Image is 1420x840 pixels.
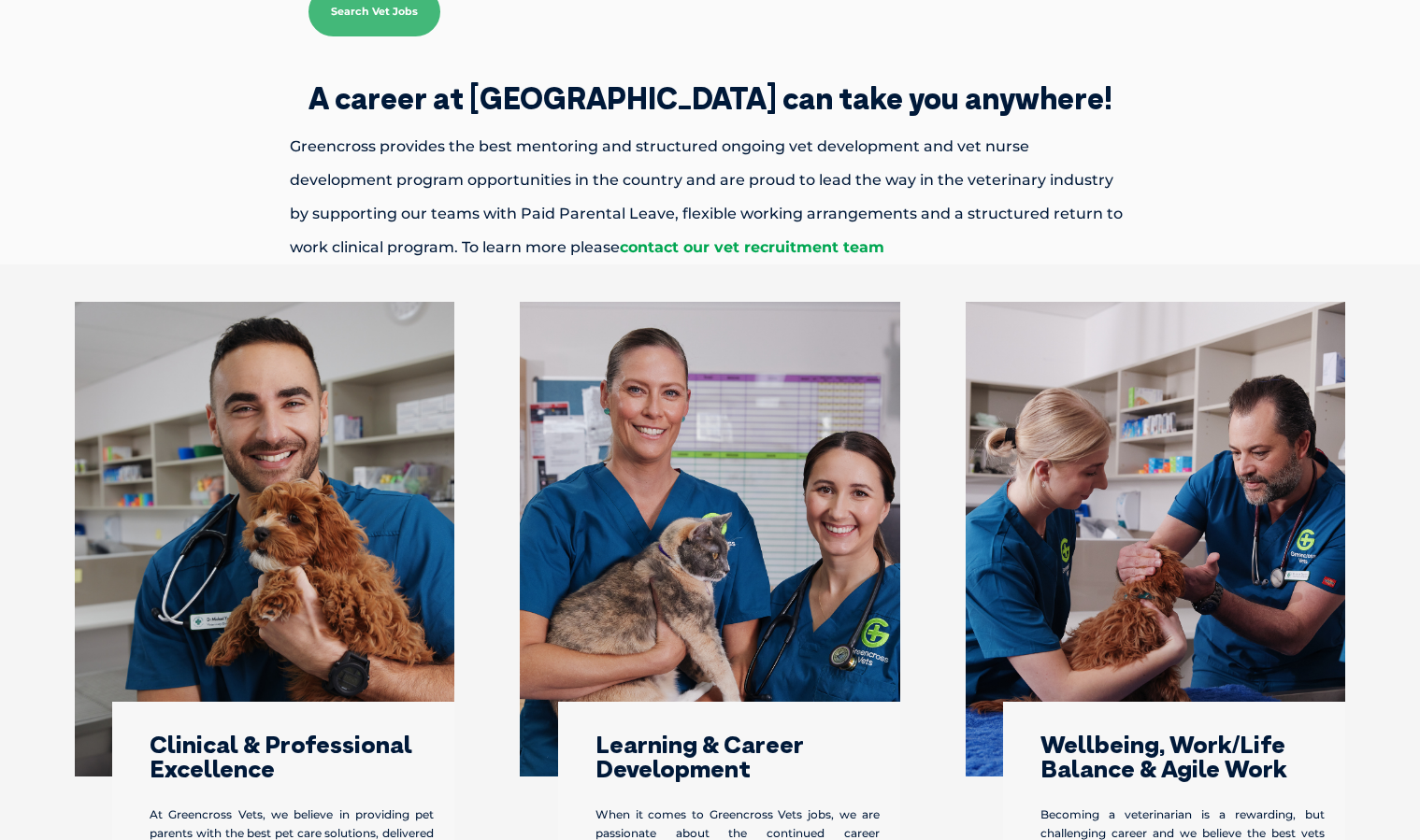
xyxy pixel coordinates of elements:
button: Search [1384,85,1402,104]
img: Vet Dr Michael with a young puppy [75,302,455,776]
a: contact our vet recruitment team [620,238,884,256]
p: Greencross provides the best mentoring and structured ongoing vet development and vet nurse devel... [224,130,1197,264]
img: Vet Dr Nick examining a puppy with help from a vet nurse [966,302,1346,776]
h3: Clinical & Professional Excellence [150,733,434,781]
h2: A career at [GEOGRAPHIC_DATA] can take you anywhere! [224,83,1197,113]
h3: Wellbeing, Work/Life Balance & Agile Work [1040,733,1325,781]
img: Two vets standing, one holding a cat [520,302,900,776]
h3: Learning & Career Development [595,733,880,781]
